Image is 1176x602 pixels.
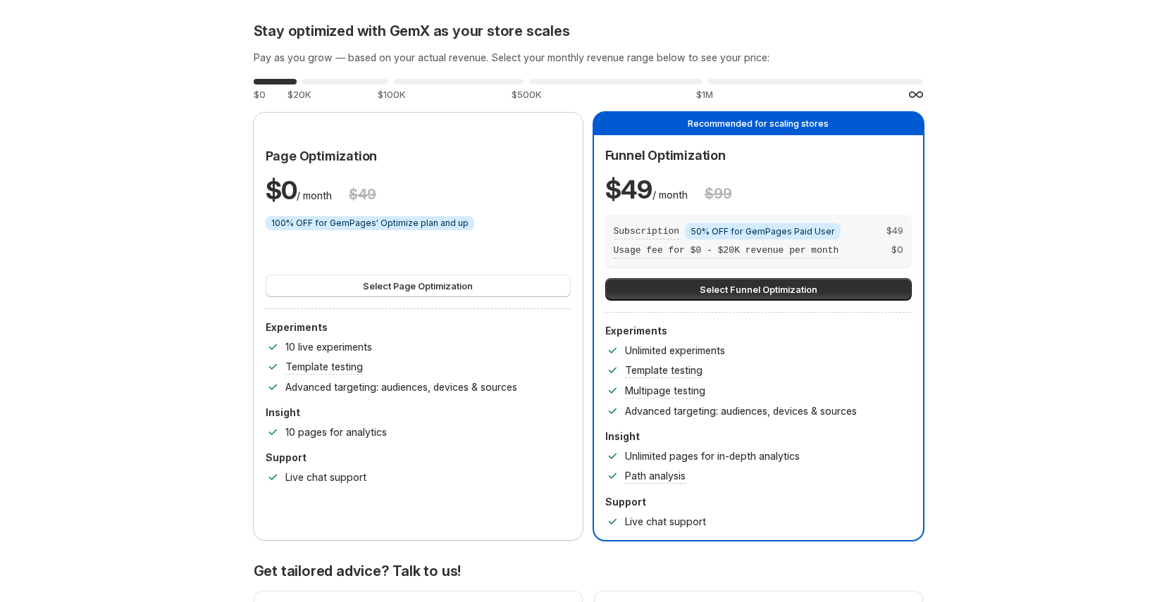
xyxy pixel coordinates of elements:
p: Template testing [625,363,702,377]
span: $ 0 [266,175,297,206]
p: / month [266,173,333,207]
button: Select Funnel Optimization [605,278,912,301]
span: Select Funnel Optimization [700,282,817,296]
p: Unlimited experiments [625,344,725,358]
span: Recommended for scaling stores [688,118,829,129]
p: Get tailored advice? Talk to us! [254,563,923,579]
p: Experiments [605,324,912,338]
h3: $ 49 [349,186,376,203]
p: Advanced targeting: audiences, devices & sources [285,380,517,394]
span: Funnel Optimization [605,148,726,163]
p: Live chat support [285,470,366,484]
p: Template testing [285,360,363,374]
span: $500K [512,89,541,100]
p: Support [605,495,912,509]
p: Experiments [266,320,571,334]
p: Unlimited pages for in-depth analytics [625,449,800,463]
span: $20K [287,89,311,100]
span: $0 [254,89,266,100]
p: Advanced targeting: audiences, devices & sources [625,404,857,418]
span: $ 49 [605,174,652,205]
span: Select Page Optimization [363,279,473,293]
p: 10 live experiments [285,340,372,354]
button: Select Page Optimization [266,275,571,297]
span: $ 49 [886,223,903,239]
span: 100% OFF for GemPages' Optimize plan and up [271,218,469,229]
h3: Pay as you grow — based on your actual revenue. Select your monthly revenue range below to see yo... [254,51,923,65]
h2: Stay optimized with GemX as your store scales [254,23,923,39]
p: Live chat support [625,515,706,529]
span: 50% OFF for GemPages Paid User [691,226,835,237]
p: Path analysis [625,469,686,483]
p: / month [605,173,688,206]
p: Insight [266,406,571,420]
h3: $ 99 [705,185,731,202]
span: $100K [378,89,405,100]
p: Multipage testing [625,384,705,398]
p: 10 pages for analytics [285,425,387,439]
p: Support [266,451,571,465]
span: $1M [696,89,713,100]
span: Usage fee for $0 - $20K revenue per month [614,245,839,256]
span: Subscription [614,226,680,237]
span: $ 0 [891,242,903,258]
span: Page Optimization [266,149,378,163]
p: Insight [605,429,912,444]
